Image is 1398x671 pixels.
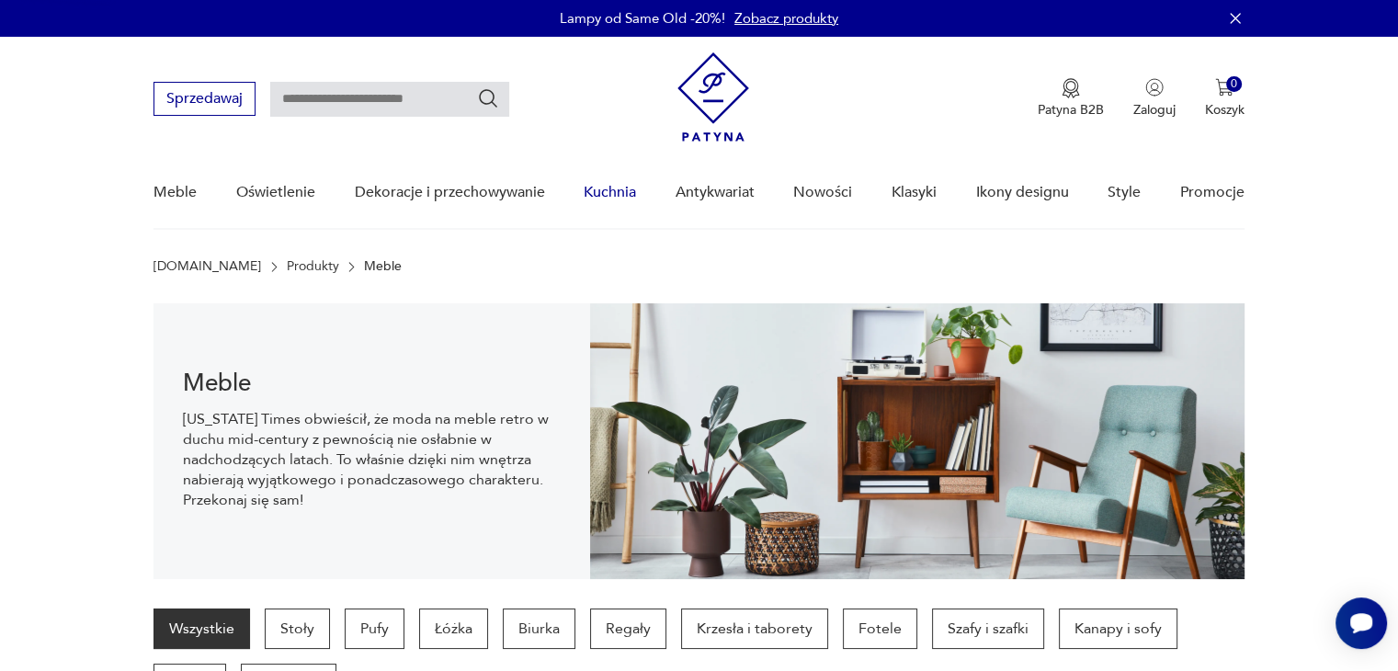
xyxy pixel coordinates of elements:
[1108,157,1141,228] a: Style
[1133,101,1176,119] p: Zaloguj
[345,608,404,649] a: Pufy
[892,157,937,228] a: Klasyki
[676,157,755,228] a: Antykwariat
[1226,76,1242,92] div: 0
[975,157,1068,228] a: Ikony designu
[1205,101,1245,119] p: Koszyk
[1335,597,1387,649] iframe: Smartsupp widget button
[153,94,256,107] a: Sprzedawaj
[153,157,197,228] a: Meble
[183,372,561,394] h1: Meble
[1215,78,1233,97] img: Ikona koszyka
[932,608,1044,649] a: Szafy i szafki
[503,608,575,649] a: Biurka
[1038,101,1104,119] p: Patyna B2B
[1038,78,1104,119] a: Ikona medaluPatyna B2B
[584,157,636,228] a: Kuchnia
[1133,78,1176,119] button: Zaloguj
[681,608,828,649] a: Krzesła i taborety
[265,608,330,649] a: Stoły
[153,608,250,649] a: Wszystkie
[1205,78,1245,119] button: 0Koszyk
[677,52,749,142] img: Patyna - sklep z meblami i dekoracjami vintage
[153,259,261,274] a: [DOMAIN_NAME]
[793,157,852,228] a: Nowości
[590,303,1245,579] img: Meble
[1145,78,1164,97] img: Ikonka użytkownika
[1038,78,1104,119] button: Patyna B2B
[419,608,488,649] a: Łóżka
[1059,608,1177,649] a: Kanapy i sofy
[560,9,725,28] p: Lampy od Same Old -20%!
[183,409,561,510] p: [US_STATE] Times obwieścił, że moda na meble retro w duchu mid-century z pewnością nie osłabnie w...
[153,82,256,116] button: Sprzedawaj
[734,9,838,28] a: Zobacz produkty
[1062,78,1080,98] img: Ikona medalu
[1180,157,1245,228] a: Promocje
[354,157,544,228] a: Dekoracje i przechowywanie
[843,608,917,649] a: Fotele
[477,87,499,109] button: Szukaj
[236,157,315,228] a: Oświetlenie
[364,259,402,274] p: Meble
[590,608,666,649] a: Regały
[287,259,339,274] a: Produkty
